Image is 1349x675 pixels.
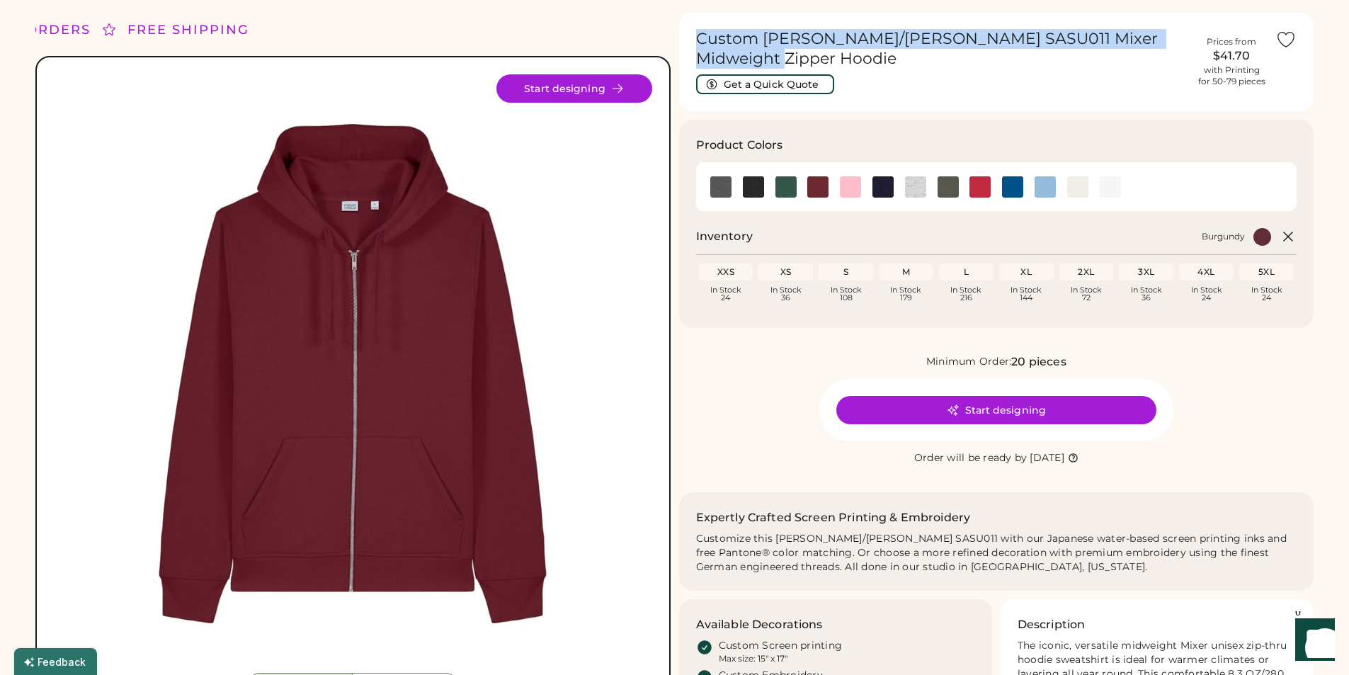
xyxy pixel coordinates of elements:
div: 2XL [1062,266,1111,278]
div: XS [761,266,810,278]
button: Start designing [496,74,652,103]
div: XXS [702,266,751,278]
div: Sky Blue [1035,176,1056,198]
img: Heather Grey Swatch Image [905,176,926,198]
button: Get a Quick Quote [696,74,834,94]
div: S [821,266,870,278]
div: L [942,266,991,278]
div: Minimum Order: [926,355,1012,369]
img: French Navy Swatch Image [872,176,894,198]
h3: Description [1018,616,1086,633]
div: In Stock 24 [702,286,751,302]
div: with Printing for 50-79 pieces [1198,64,1265,87]
h1: Custom [PERSON_NAME]/[PERSON_NAME] SASU011 Mixer Midweight Zipper Hoodie [696,29,1188,69]
img: Royal Blue Swatch Image [1002,176,1023,198]
div: In Stock 72 [1062,286,1111,302]
div: In Stock 36 [761,286,810,302]
div: Prices from [1207,36,1256,47]
iframe: Front Chat [1282,611,1343,672]
div: [DATE] [1030,451,1064,465]
div: Burgundy [1202,231,1245,242]
img: Burgundy Swatch Image [807,176,829,198]
div: Burgundy [807,176,829,198]
img: Red Swatch Image [969,176,991,198]
div: In Stock 24 [1182,286,1231,302]
div: FREE SHIPPING [127,21,249,40]
div: White [1100,176,1121,198]
div: Bottle Green [775,176,797,198]
img: Vintage White Swatch Image [1067,176,1088,198]
div: $41.70 [1196,47,1267,64]
div: Customize this [PERSON_NAME]/[PERSON_NAME] SASU011 with our Japanese water-based screen printing ... [696,532,1297,574]
img: SASU011 - Burgundy Front Image [54,74,652,673]
div: Vintage White [1067,176,1088,198]
div: 5XL [1242,266,1291,278]
div: In Stock 108 [821,286,870,302]
div: 4XL [1182,266,1231,278]
div: Royal Blue [1002,176,1023,198]
h2: Inventory [696,228,753,245]
h3: Available Decorations [696,616,823,633]
img: Black Swatch Image [743,176,764,198]
div: Anthracite [710,176,732,198]
div: Custom Screen printing [719,639,843,653]
div: XL [1002,266,1051,278]
h3: Product Colors [696,137,783,154]
div: SASU011 Style Image [54,74,652,673]
div: Max size: 15" x 17" [719,653,787,664]
div: M [882,266,930,278]
div: Heather Grey [905,176,926,198]
img: White Swatch Image [1100,176,1121,198]
div: Black [743,176,764,198]
div: In Stock 179 [882,286,930,302]
div: In Stock 144 [1002,286,1051,302]
div: In Stock 36 [1122,286,1171,302]
div: In Stock 24 [1242,286,1291,302]
div: Khaki Green [938,176,959,198]
div: 3XL [1122,266,1171,278]
div: 20 pieces [1011,353,1066,370]
img: Sky Blue Swatch Image [1035,176,1056,198]
div: Cotton Pink [840,176,861,198]
img: Cotton Pink Swatch Image [840,176,861,198]
h2: Expertly Crafted Screen Printing & Embroidery [696,509,971,526]
div: In Stock 216 [942,286,991,302]
img: Bottle Green Swatch Image [775,176,797,198]
div: Order will be ready by [914,451,1028,465]
div: French Navy [872,176,894,198]
img: Khaki Green Swatch Image [938,176,959,198]
button: Start designing [836,396,1156,424]
img: Anthracite Swatch Image [710,176,732,198]
div: Red [969,176,991,198]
